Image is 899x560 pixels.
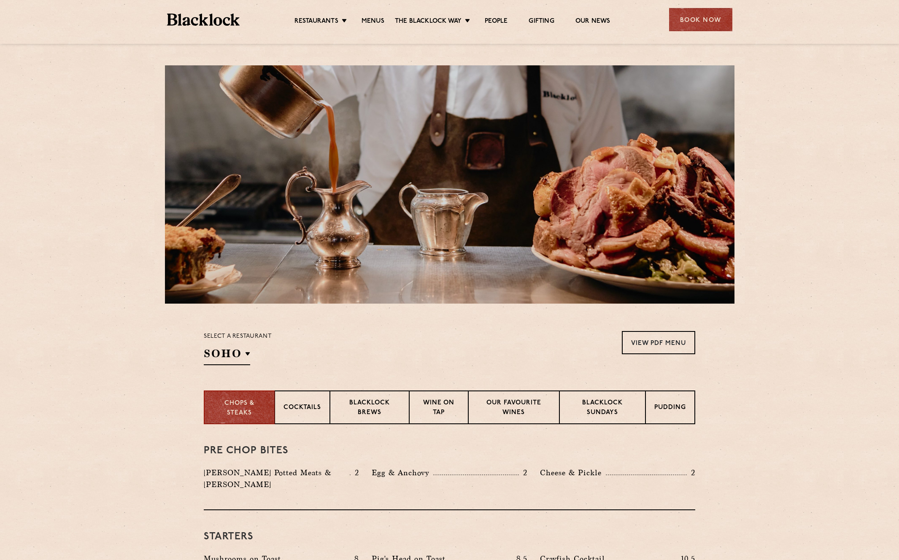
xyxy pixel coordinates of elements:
[204,467,350,490] p: [PERSON_NAME] Potted Meats & [PERSON_NAME]
[622,331,695,354] a: View PDF Menu
[540,467,606,479] p: Cheese & Pickle
[669,8,732,31] div: Book Now
[283,403,321,414] p: Cocktails
[204,445,695,456] h3: Pre Chop Bites
[213,399,266,418] p: Chops & Steaks
[418,398,459,418] p: Wine on Tap
[529,17,554,27] a: Gifting
[568,398,637,418] p: Blacklock Sundays
[204,331,272,342] p: Select a restaurant
[372,467,433,479] p: Egg & Anchovy
[167,13,240,26] img: BL_Textured_Logo-footer-cropped.svg
[654,403,686,414] p: Pudding
[395,17,462,27] a: The Blacklock Way
[485,17,508,27] a: People
[575,17,610,27] a: Our News
[362,17,384,27] a: Menus
[339,398,400,418] p: Blacklock Brews
[294,17,338,27] a: Restaurants
[687,467,695,478] p: 2
[204,531,695,542] h3: Starters
[204,346,250,365] h2: SOHO
[477,398,550,418] p: Our favourite wines
[351,467,359,478] p: 2
[519,467,527,478] p: 2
